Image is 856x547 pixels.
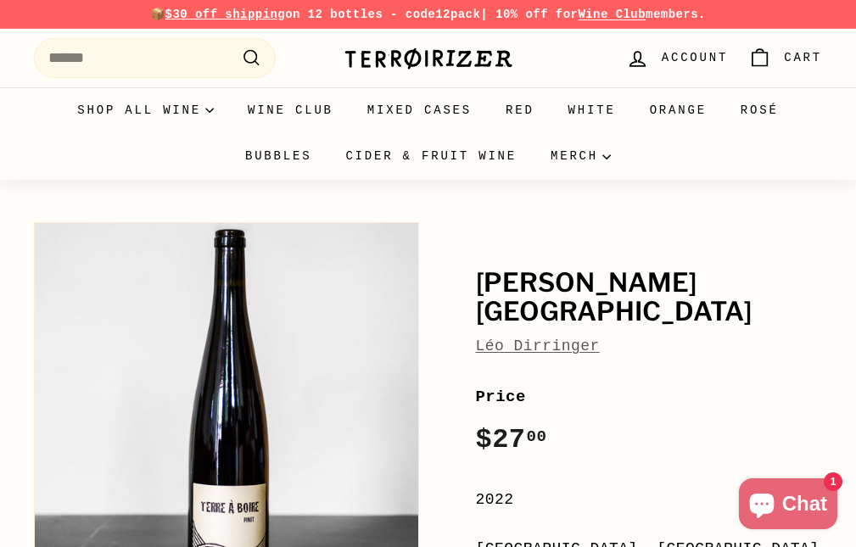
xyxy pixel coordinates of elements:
[476,424,547,455] span: $27
[476,384,823,410] label: Price
[489,87,551,133] a: Red
[476,338,600,354] a: Léo Dirringer
[738,33,832,83] a: Cart
[662,48,728,67] span: Account
[350,87,489,133] a: Mixed Cases
[165,8,286,21] span: $30 off shipping
[476,269,823,326] h1: [PERSON_NAME][GEOGRAPHIC_DATA]
[534,133,628,179] summary: Merch
[784,48,822,67] span: Cart
[616,33,738,83] a: Account
[435,8,480,21] strong: 12pack
[551,87,633,133] a: White
[633,87,724,133] a: Orange
[34,5,822,24] p: 📦 on 12 bottles - code | 10% off for members.
[328,133,534,179] a: Cider & Fruit Wine
[476,488,823,512] div: 2022
[526,427,546,446] sup: 00
[578,8,646,21] a: Wine Club
[734,478,842,533] inbox-online-store-chat: Shopify online store chat
[228,133,328,179] a: Bubbles
[60,87,231,133] summary: Shop all wine
[724,87,796,133] a: Rosé
[231,87,350,133] a: Wine Club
